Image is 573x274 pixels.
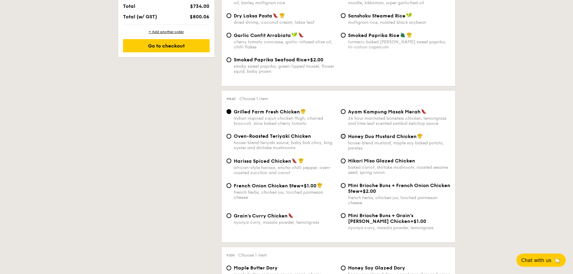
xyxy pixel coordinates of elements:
span: Honey Soy Glazed Dory [348,265,405,271]
img: icon-vegan.f8ff3823.svg [406,13,412,18]
img: icon-spicy.37a8142b.svg [273,13,278,18]
span: Dry Laksa Pasta [234,13,272,19]
span: Maple Butter Dory [234,265,278,271]
input: Grilled Farm Fresh ChickenIndian inspired cajun chicken thigh, charred broccoli, slow baked cherr... [226,109,231,114]
span: Mini Brioche Buns + Grain's [PERSON_NAME] Chicken [348,213,413,224]
span: +$1.00 [410,218,426,224]
span: Smoked Paprika Rice [348,32,399,38]
div: african-style harissa, ancho chilli pepper, oven-roasted zucchini and carrot [234,165,336,175]
div: nyonya curry, masala powder, lemongrass [234,220,336,225]
span: French Onion Chicken Stew [234,183,300,189]
span: Total [123,3,135,9]
span: Grilled Farm Fresh Chicken [234,109,300,115]
span: Sanshoku Steamed Rice [348,13,405,19]
img: icon-chef-hat.a58ddaea.svg [279,13,285,18]
div: nyonya curry, masala powder, lemongrass [348,225,450,230]
span: +$2.00 [359,188,376,194]
span: +$1.00 [300,183,316,189]
input: Honey Soy Glazed Doryhoney soy glazed dory, carrot, zucchini and onion [341,266,346,270]
img: icon-spicy.37a8142b.svg [421,109,427,114]
span: Honey Duo Mustard Chicken [348,134,417,139]
input: Honey Duo Mustard Chickenhouse-blend mustard, maple soy baked potato, parsley [341,134,346,139]
img: icon-spicy.37a8142b.svg [288,213,294,218]
span: Oven-Roasted Teriyaki Chicken [234,133,311,139]
div: + Add another order [123,29,210,34]
img: icon-chef-hat.a58ddaea.svg [298,158,304,163]
input: Oven-Roasted Teriyaki Chickenhouse-blend teriyaki sauce, baby bok choy, king oyster and shiitake ... [226,134,231,139]
button: Chat with us🦙 [516,254,566,267]
span: Mini Brioche Buns + French Onion Chicken Stew [348,183,450,194]
img: icon-vegan.f8ff3823.svg [291,32,297,38]
input: Maple Butter Dorymaple butter, romesco sauce, raisin, cherry tomato pickle [226,266,231,270]
div: french herbs, chicken jus, torched parmesan cheese [348,195,450,205]
span: Choose 1 item [238,253,267,258]
div: house-blend mustard, maple soy baked potato, parsley [348,140,450,151]
img: icon-spicy.37a8142b.svg [298,32,304,38]
span: Hikari Miso Glazed Chicken [348,158,415,164]
div: turmeric baked [PERSON_NAME] sweet paprika, tri-colour capsicum [348,39,450,50]
input: Dry Laksa Pastadried shrimp, coconut cream, laksa leaf [226,13,231,18]
input: Smoked Paprika Seafood Rice+$2.00smoky sweet paprika, green-lipped mussel, flower squid, baby prawn [226,57,231,62]
input: Grain's Curry Chickennyonya curry, masala powder, lemongrass [226,213,231,218]
img: icon-chef-hat.a58ddaea.svg [300,109,306,114]
span: $734.00 [190,3,209,9]
span: Grain's Curry Chicken [234,213,288,219]
span: Garlic Confit Arrabiata [234,32,291,38]
span: $800.06 [190,14,209,20]
div: Indian inspired cajun chicken thigh, charred broccoli, slow baked cherry tomato [234,116,336,126]
img: icon-chef-hat.a58ddaea.svg [317,183,322,188]
div: multigrain rice, roasted black soybean [348,20,450,25]
span: Smoked Paprika Seafood Rice [234,57,307,63]
span: Ayam Kampung Masak Merah [348,109,421,115]
div: 24 hour marinated boneless chicken, lemongrass and lime leaf scented sambal ketchup sauce [348,116,450,126]
span: Harissa Spiced Chicken [234,158,291,164]
input: Mini Brioche Buns + Grain's [PERSON_NAME] Chicken+$1.00nyonya curry, masala powder, lemongrass [341,213,346,218]
div: Go to checkout [123,39,210,52]
div: smoky sweet paprika, green-lipped mussel, flower squid, baby prawn [234,64,336,74]
div: baked carrot, shiitake mushroom, roasted sesame seed, spring onion [348,165,450,175]
span: 🦙 [554,257,561,264]
div: french herbs, chicken jus, torched parmesan cheese [234,190,336,200]
input: Sanshoku Steamed Ricemultigrain rice, roasted black soybean [341,13,346,18]
img: icon-spicy.37a8142b.svg [292,158,297,163]
span: Meat [226,97,236,101]
div: house-blend teriyaki sauce, baby bok choy, king oyster and shiitake mushrooms [234,140,336,150]
span: Fish [226,253,235,257]
span: Total (w/ GST) [123,14,157,20]
div: cherry tomato concasse, garlic-infused olive oil, chilli flakes [234,39,336,50]
span: +$2.00 [307,57,323,63]
div: dried shrimp, coconut cream, laksa leaf [234,20,336,25]
input: Mini Brioche Buns + French Onion Chicken Stew+$2.00french herbs, chicken jus, torched parmesan ch... [341,183,346,188]
input: Harissa Spiced Chickenafrican-style harissa, ancho chilli pepper, oven-roasted zucchini and carrot [226,159,231,163]
img: icon-vegetarian.fe4039eb.svg [400,32,405,38]
input: Smoked Paprika Riceturmeric baked [PERSON_NAME] sweet paprika, tri-colour capsicum [341,33,346,38]
span: Choose 1 item [239,96,268,101]
input: Garlic Confit Arrabiatacherry tomato concasse, garlic-infused olive oil, chilli flakes [226,33,231,38]
span: Chat with us [521,257,551,263]
input: Hikari Miso Glazed Chickenbaked carrot, shiitake mushroom, roasted sesame seed, spring onion [341,159,346,163]
img: icon-chef-hat.a58ddaea.svg [407,32,412,38]
img: icon-chef-hat.a58ddaea.svg [417,133,423,139]
input: Ayam Kampung Masak Merah24 hour marinated boneless chicken, lemongrass and lime leaf scented samb... [341,109,346,114]
input: French Onion Chicken Stew+$1.00french herbs, chicken jus, torched parmesan cheese [226,183,231,188]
